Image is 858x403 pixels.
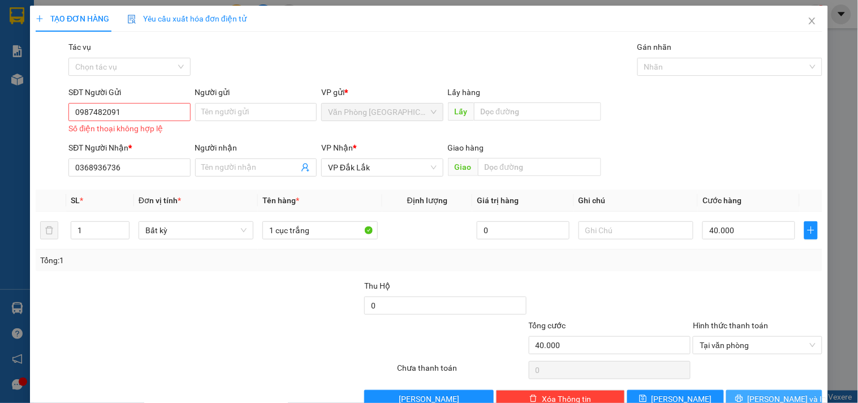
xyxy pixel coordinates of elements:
th: Ghi chú [574,190,698,212]
div: SĐT Người Gửi [68,86,190,98]
span: Bất kỳ [145,222,247,239]
img: icon [127,15,136,24]
button: Close [796,6,828,37]
span: VP Nhận [321,143,353,152]
span: close [808,16,817,25]
span: plus [36,15,44,23]
span: Thu Hộ [364,281,390,290]
span: Tên hàng [262,196,299,205]
button: delete [40,221,58,239]
span: VP Đắk Lắk [328,159,436,176]
div: Người nhận [195,142,317,154]
div: Số điện thoại không hợp lệ [68,122,190,135]
button: plus [804,221,818,239]
span: Giao [448,158,478,176]
div: Người gửi [195,86,317,98]
span: Lấy hàng [448,88,481,97]
span: Giá trị hàng [477,196,519,205]
span: SL [71,196,80,205]
span: user-add [301,163,310,172]
input: Dọc đường [474,102,601,121]
span: Định lượng [407,196,447,205]
span: Yêu cầu xuất hóa đơn điện tử [127,14,247,23]
input: Ghi Chú [579,221,693,239]
span: Lấy [448,102,474,121]
span: Văn Phòng Tân Phú [328,104,436,121]
label: Hình thức thanh toán [693,321,768,330]
span: Cước hàng [702,196,741,205]
input: Dọc đường [478,158,601,176]
input: 0 [477,221,570,239]
input: VD: Bàn, Ghế [262,221,377,239]
div: Chưa thanh toán [396,362,527,381]
div: VP gửi [321,86,443,98]
label: Gán nhãn [637,42,672,52]
span: Đơn vị tính [139,196,181,205]
span: Tại văn phòng [700,337,815,354]
div: Tổng: 1 [40,254,332,267]
span: Tổng cước [529,321,566,330]
span: plus [805,226,817,235]
span: Giao hàng [448,143,484,152]
div: SĐT Người Nhận [68,142,190,154]
span: TẠO ĐƠN HÀNG [36,14,109,23]
label: Tác vụ [68,42,91,52]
